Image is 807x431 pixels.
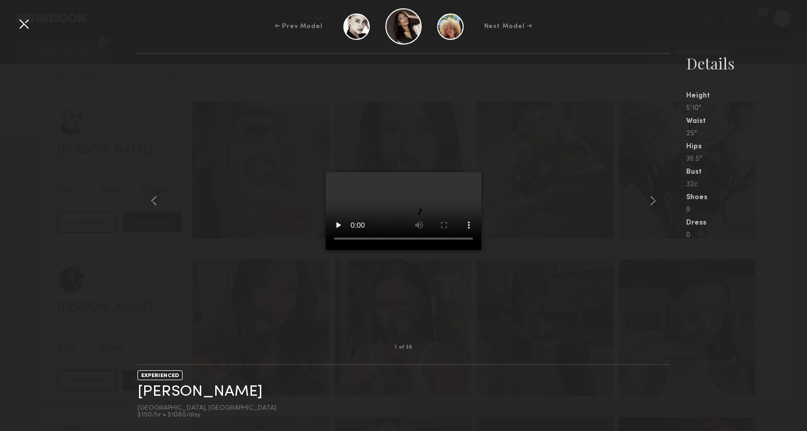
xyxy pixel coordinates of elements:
[686,232,807,239] div: 0
[686,219,807,227] div: Dress
[686,53,807,74] div: Details
[686,181,807,188] div: 32c
[137,405,276,412] div: [GEOGRAPHIC_DATA], [GEOGRAPHIC_DATA]
[137,384,262,400] a: [PERSON_NAME]
[484,22,533,31] div: Next Model →
[686,105,807,112] div: 5'10"
[686,194,807,201] div: Shoes
[137,412,276,419] div: $150/hr • $1080/day
[686,156,807,163] div: 36.5"
[275,22,323,31] div: ← Prev Model
[686,92,807,100] div: Height
[395,345,412,350] div: 1 of 38
[137,370,183,380] div: EXPERIENCED
[686,143,807,150] div: Hips
[686,130,807,137] div: 25"
[686,118,807,125] div: Waist
[686,169,807,176] div: Bust
[686,206,807,214] div: 9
